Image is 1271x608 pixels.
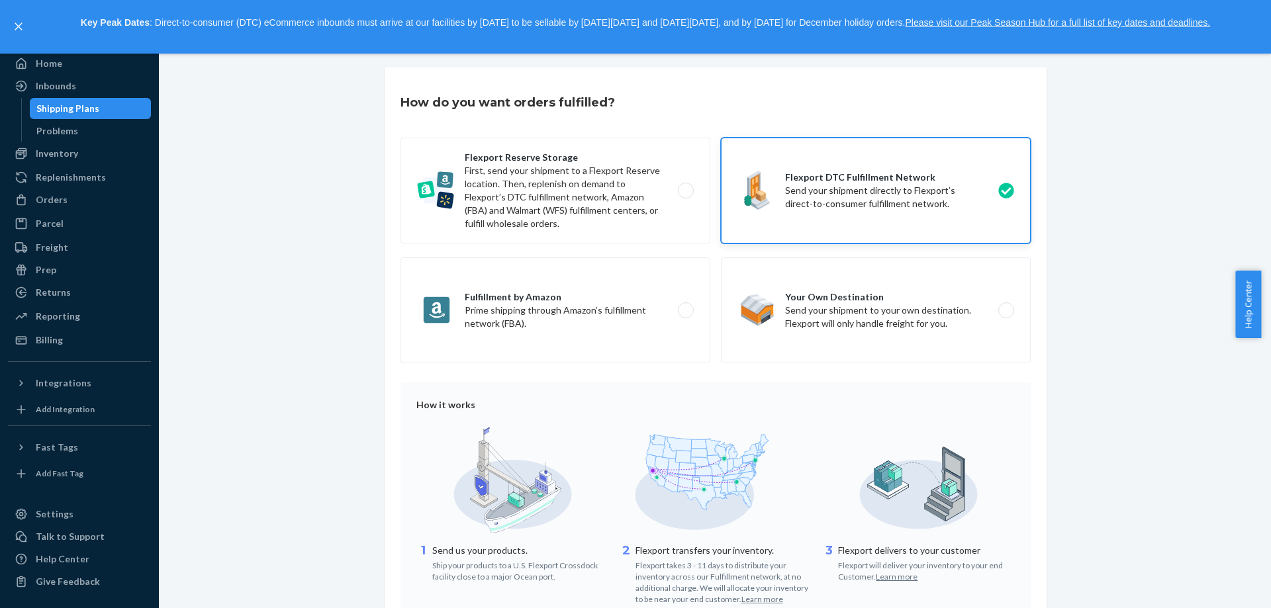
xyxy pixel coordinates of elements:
a: Inbounds [8,75,151,97]
div: Billing [36,333,63,347]
div: Freight [36,241,68,254]
p: Send us your products. [432,544,609,557]
div: Fast Tags [36,441,78,454]
p: : Direct-to-consumer (DTC) eCommerce inbounds must arrive at our facilities by [DATE] to be sella... [32,12,1259,34]
button: close, [12,20,25,33]
button: Integrations [8,372,151,394]
a: Reporting [8,306,151,327]
a: Orders [8,189,151,210]
div: Returns [36,286,71,299]
div: 3 [822,543,835,582]
div: Settings [36,507,73,521]
div: Replenishments [36,171,106,184]
div: Inventory [36,147,78,160]
p: Flexport transfers your inventory. [635,544,812,557]
a: Settings [8,503,151,525]
a: Inventory [8,143,151,164]
a: Parcel [8,213,151,234]
div: Help Center [36,552,89,566]
div: How it works [416,398,1015,412]
div: Shipping Plans [36,102,99,115]
a: Replenishments [8,167,151,188]
h3: How do you want orders fulfilled? [400,94,615,111]
div: 2 [620,543,633,605]
a: Shipping Plans [30,98,152,119]
button: Help Center [1235,271,1261,338]
button: Learn more [876,571,918,582]
a: Returns [8,282,151,303]
a: Add Integration [8,399,151,420]
div: 1 [416,543,430,582]
a: Please visit our Peak Season Hub for a full list of key dates and deadlines. [905,17,1210,28]
div: Add Integration [36,404,95,415]
button: Learn more [741,593,783,605]
a: Prep [8,259,151,281]
div: Ship your products to a U.S. Flexport Crossdock facility close to a major Ocean port. [432,557,609,582]
div: Home [36,57,62,70]
div: Problems [36,124,78,138]
div: Add Fast Tag [36,468,83,479]
div: Integrations [36,376,91,390]
strong: Key Peak Dates [81,17,150,28]
div: Prep [36,263,56,277]
button: Give Feedback [8,571,151,592]
div: Flexport takes 3 - 11 days to distribute your inventory across our Fulfillment network, at no add... [635,557,812,605]
p: Flexport delivers to your customer [838,544,1015,557]
a: Add Fast Tag [8,463,151,484]
a: Help Center [8,548,151,570]
div: Flexport will deliver your inventory to your end Customer. [838,557,1015,582]
span: Chat [29,9,56,21]
a: Billing [8,329,151,351]
div: Talk to Support [36,530,105,543]
div: Give Feedback [36,575,100,588]
button: Fast Tags [8,437,151,458]
div: Inbounds [36,79,76,93]
div: Orders [36,193,68,206]
button: Talk to Support [8,526,151,547]
div: Parcel [36,217,64,230]
a: Home [8,53,151,74]
a: Freight [8,237,151,258]
div: Reporting [36,310,80,323]
a: Problems [30,120,152,142]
